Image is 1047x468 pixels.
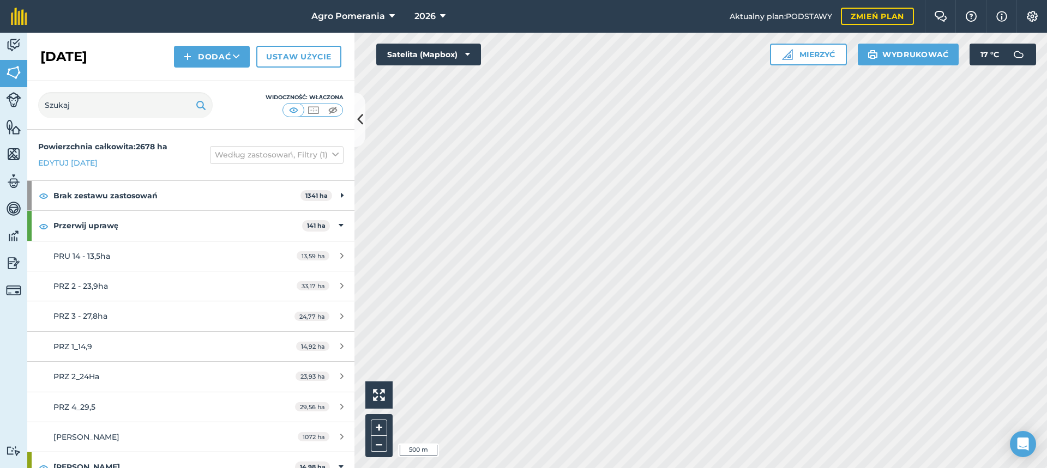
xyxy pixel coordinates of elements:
[174,46,250,68] button: Dodać
[134,142,136,151] font: :
[317,313,325,320] font: ha
[27,362,354,391] a: PRZ 2_24Ha23,93 ha
[27,271,354,301] a: PRZ 2 - 23,9ha33,17 ha
[38,157,98,169] a: Edytuj [DATE]
[300,403,316,411] font: 29,56
[266,94,344,101] font: Widoczność: Włączona
[302,282,316,290] font: 33,17
[868,48,878,61] img: svg+xml;base64,PHN2ZyB4bWxucz0iaHR0cDovL3d3dy53My5vcmcvMjAwMC9zdmciIHdpZHRoPSIxOSIgaGVpZ2h0PSIyNC...
[53,191,158,200] font: Brak zestawu zastosowań
[786,11,832,21] font: PODSTAWY
[301,343,316,350] font: 14,92
[387,50,458,59] font: Satelita (Mapbox)
[256,46,341,68] a: Ustaw użycie
[303,433,316,441] font: 1072
[6,146,21,162] img: svg+xml;base64,PHN2ZyB4bWxucz0iaHR0cDovL3d3dy53My5vcmcvMjAwMC9zdmciIHdpZHRoPSI1NiIgaGVpZ2h0PSI2MC...
[302,252,316,260] font: 13,59
[215,150,328,160] font: Według zastosowań, Filtry (1)
[184,50,191,63] img: svg+xml;base64,PHN2ZyB4bWxucz0iaHR0cDovL3d3dy53My5vcmcvMjAwMC9zdmciIHdpZHRoPSIxNCIgaGVpZ2h0PSIyNC...
[730,11,784,21] font: Aktualny plan
[782,49,793,60] img: Ikona linijki
[6,255,21,271] img: svg+xml;base64,PD94bWwgdmVyc2lvbj0iMS4wIiBlbmNvZGluZz0idXRmLTgiPz4KPCEtLSBHZW5lcmF0b3I6IEFkb2JlIE...
[11,8,27,25] img: Logo fieldmargin
[266,52,332,62] font: Ustaw użycie
[27,181,354,210] div: Brak zestawu zastosowań1341 ha
[6,119,21,135] img: svg+xml;base64,PHN2ZyB4bWxucz0iaHR0cDovL3d3dy53My5vcmcvMjAwMC9zdmciIHdpZHRoPSI1NiIgaGVpZ2h0PSI2MC...
[196,99,206,112] img: svg+xml;base64,PHN2ZyB4bWxucz0iaHR0cDovL3d3dy53My5vcmcvMjAwMC9zdmciIHdpZHRoPSIxOSIgaGVpZ2h0PSIyNC...
[53,251,110,261] font: PRU 14 - 13,5ha
[6,173,21,190] img: svg+xml;base64,PD94bWwgdmVyc2lvbj0iMS4wIiBlbmNvZGluZz0idXRmLTgiPz4KPCEtLSBHZW5lcmF0b3I6IEFkb2JlIE...
[27,392,354,422] a: PRZ 4_29,529,56 ha
[414,11,436,21] font: 2026
[53,342,92,351] font: PRZ 1_14,9
[299,313,316,320] font: 24,77
[965,11,978,22] img: Ikona znaku zapytania
[1010,431,1036,457] div: Otwórz komunikator interkomowy
[934,11,947,22] img: Dwa dymki nachodzące na lewy dymek na pierwszym planie
[6,283,21,298] img: svg+xml;base64,PD94bWwgdmVyc2lvbj0iMS4wIiBlbmNvZGluZz0idXRmLTgiPz4KPCEtLSBHZW5lcmF0b3I6IEFkb2JlIE...
[317,252,325,260] font: ha
[980,50,988,59] font: 17
[371,436,387,452] button: –
[851,11,904,21] font: Zmień plan
[970,44,1036,65] button: 17 °C
[53,402,95,412] font: PRZ 4_29,5
[311,11,385,21] font: Agro Pomerania
[317,403,325,411] font: ha
[326,105,340,116] img: svg+xml;base64,PHN2ZyB4bWxucz0iaHR0cDovL3d3dy53My5vcmcvMjAwMC9zdmciIHdpZHRoPSI1MCIgaGVpZ2h0PSI0MC...
[27,241,354,271] a: PRU 14 - 13,5ha13,59 ha
[1008,44,1030,65] img: svg+xml;base64,PD94bWwgdmVyc2lvbj0iMS4wIiBlbmNvZGluZz0idXRmLTgiPz4KPCEtLSBHZW5lcmF0b3I6IEFkb2JlIE...
[317,282,325,290] font: ha
[371,420,387,436] button: +
[990,50,994,59] font: °
[287,105,300,116] img: svg+xml;base64,PHN2ZyB4bWxucz0iaHR0cDovL3d3dy53My5vcmcvMjAwMC9zdmciIHdpZHRoPSI1MCIgaGVpZ2h0PSI0MC...
[317,373,325,380] font: ha
[317,343,325,350] font: ha
[39,220,49,233] img: svg+xml;base64,PHN2ZyB4bWxucz0iaHR0cDovL3d3dy53My5vcmcvMjAwMC9zdmciIHdpZHRoPSIxOCIgaGVpZ2h0PSIyNC...
[994,50,999,59] font: C
[53,372,99,381] font: PRZ 2_24Ha
[38,92,213,118] input: Szukaj
[300,373,316,380] font: 23,93
[770,44,847,65] button: Mierzyć
[307,222,316,229] font: 141
[27,332,354,361] a: PRZ 1_14,914,92 ha
[6,64,21,81] img: svg+xml;base64,PHN2ZyB4bWxucz0iaHR0cDovL3d3dy53My5vcmcvMjAwMC9zdmciIHdpZHRoPSI1NiIgaGVpZ2h0PSI2MC...
[1026,11,1039,22] img: Ikona koła zębatego
[38,142,134,151] font: Powierzchnia całkowita
[210,146,344,163] button: Według zastosowań, Filtry (1)
[317,222,326,229] font: ha
[136,142,155,151] font: 2678
[305,192,318,199] font: 1341
[53,221,118,230] font: Przerwij uprawę
[6,37,21,53] img: svg+xml;base64,PD94bWwgdmVyc2lvbj0iMS4wIiBlbmNvZGluZz0idXRmLTgiPz4KPCEtLSBHZW5lcmF0b3I6IEFkb2JlIE...
[198,52,231,62] font: Dodać
[27,301,354,331] a: PRZ 3 - 27,8ha24,77 ha
[38,158,98,168] font: Edytuj [DATE]
[6,92,21,107] img: svg+xml;base64,PD94bWwgdmVyc2lvbj0iMS4wIiBlbmNvZGluZz0idXRmLTgiPz4KPCEtLSBHZW5lcmF0b3I6IEFkb2JlIE...
[799,50,835,59] font: Mierzyć
[53,311,107,321] font: PRZ 3 - 27,8ha
[6,228,21,244] img: svg+xml;base64,PD94bWwgdmVyc2lvbj0iMS4wIiBlbmNvZGluZz0idXRmLTgiPz4KPCEtLSBHZW5lcmF0b3I6IEFkb2JlIE...
[373,389,385,401] img: Cztery strzałki, jedna skierowana w lewy górny róg, jedna w prawy górny róg, jedna w prawy dolny ...
[376,44,481,65] button: Satelita (Mapbox)
[53,432,119,442] font: [PERSON_NAME]
[27,422,354,452] a: [PERSON_NAME]1072 ha
[784,11,786,21] font: :
[53,281,108,291] font: PRZ 2 - 23,9ha
[39,189,49,202] img: svg+xml;base64,PHN2ZyB4bWxucz0iaHR0cDovL3d3dy53My5vcmcvMjAwMC9zdmciIHdpZHRoPSIxOCIgaGVpZ2h0PSIyNC...
[882,50,949,59] font: Wydrukować
[841,8,914,25] a: Zmień plan
[996,10,1007,23] img: svg+xml;base64,PHN2ZyB4bWxucz0iaHR0cDovL3d3dy53My5vcmcvMjAwMC9zdmciIHdpZHRoPSIxNyIgaGVpZ2h0PSIxNy...
[6,200,21,217] img: svg+xml;base64,PD94bWwgdmVyc2lvbj0iMS4wIiBlbmNvZGluZz0idXRmLTgiPz4KPCEtLSBHZW5lcmF0b3I6IEFkb2JlIE...
[320,192,328,199] font: ha
[858,44,959,65] button: Wydrukować
[157,142,167,151] font: ha
[27,211,354,240] div: Przerwij uprawę141 ha
[306,105,320,116] img: svg+xml;base64,PHN2ZyB4bWxucz0iaHR0cDovL3d3dy53My5vcmcvMjAwMC9zdmciIHdpZHRoPSI1MCIgaGVpZ2h0PSI0MC...
[40,48,87,64] font: [DATE]
[6,446,21,456] img: svg+xml;base64,PD94bWwgdmVyc2lvbj0iMS4wIiBlbmNvZGluZz0idXRmLTgiPz4KPCEtLSBHZW5lcmF0b3I6IEFkb2JlIE...
[317,433,325,441] font: ha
